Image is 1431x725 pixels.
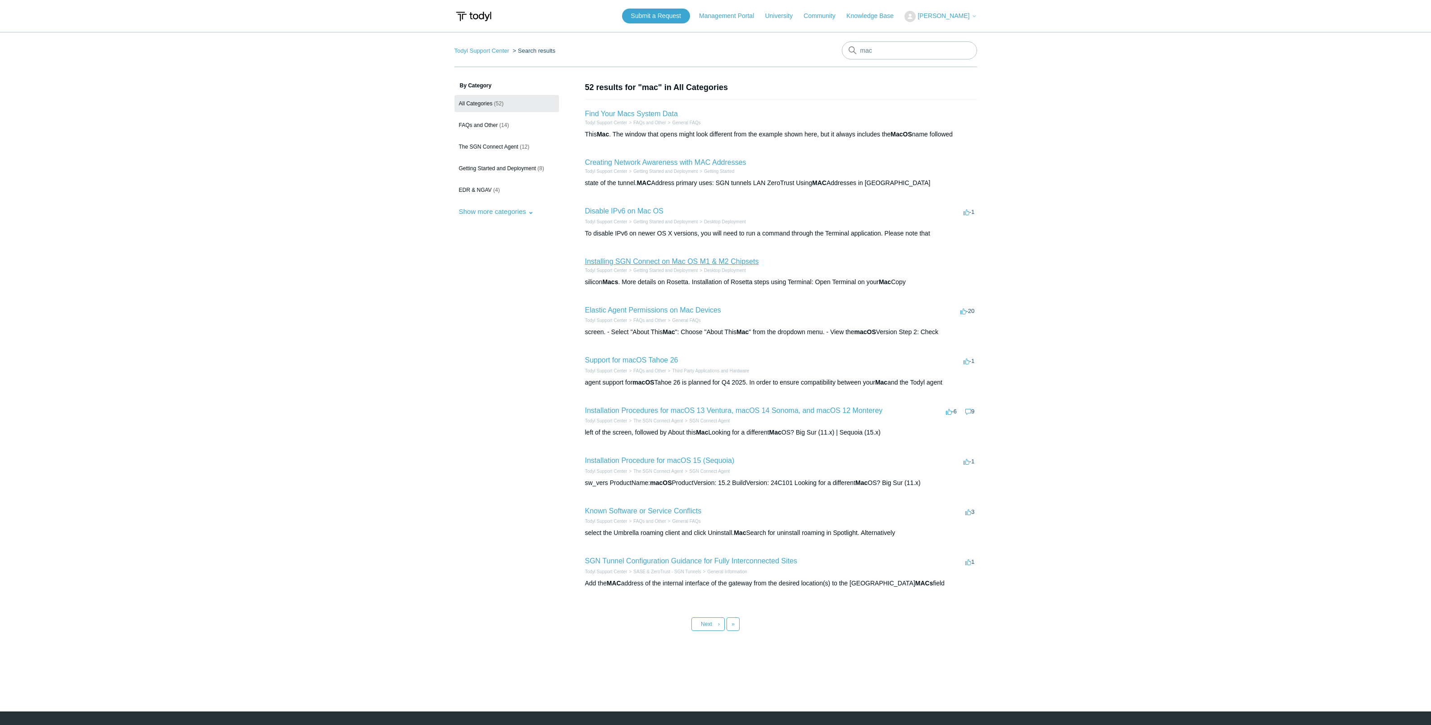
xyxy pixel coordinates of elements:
[459,100,493,107] span: All Categories
[585,318,627,323] a: Todyl Support Center
[585,569,627,574] a: Todyl Support Center
[904,11,977,22] button: [PERSON_NAME]
[666,518,701,525] li: General FAQs
[585,268,627,273] a: Todyl Support Center
[585,277,977,287] div: silicon . More details on Rosetta. Installation of Rosetta steps using Terminal: Open Terminal on...
[963,358,975,364] span: -1
[701,568,747,575] li: General Information
[627,568,701,575] li: SASE & ZeroTrust - SGN Tunnels
[454,8,493,25] img: Todyl Support Center Help Center home page
[633,169,698,174] a: Getting Started and Deployment
[585,507,702,515] a: Known Software or Service Conflicts
[707,569,747,574] a: General Information
[683,468,730,475] li: SGN Connect Agent
[459,165,536,172] span: Getting Started and Deployment
[459,144,518,150] span: The SGN Connect Agent
[812,179,827,186] em: MAC
[918,12,969,19] span: [PERSON_NAME]
[632,379,654,386] em: macOS
[493,187,500,193] span: (4)
[696,429,708,436] em: Mac
[633,268,698,273] a: Getting Started and Deployment
[718,621,720,627] span: ›
[585,469,627,474] a: Todyl Support Center
[585,468,627,475] li: Todyl Support Center
[666,317,701,324] li: General FAQs
[633,219,698,224] a: Getting Started and Deployment
[960,308,975,314] span: -20
[846,11,903,21] a: Knowledge Base
[585,417,627,424] li: Todyl Support Center
[585,258,759,265] a: Installing SGN Connect on Mac OS M1 & M2 Chipsets
[627,367,666,374] li: FAQs and Other
[585,518,627,525] li: Todyl Support Center
[500,122,509,128] span: (14)
[585,327,977,337] div: screen. - Select "About This ": Choose "About This " from the dropdown menu. - View the Version S...
[585,519,627,524] a: Todyl Support Center
[454,82,559,90] h3: By Category
[585,317,627,324] li: Todyl Support Center
[585,557,797,565] a: SGN Tunnel Configuration Guidance for Fully Interconnected Sites
[633,469,683,474] a: The SGN Connect Agent
[765,11,801,21] a: University
[890,131,912,138] em: MacOS
[459,187,492,193] span: EDR & NGAV
[627,518,666,525] li: FAQs and Other
[633,569,701,574] a: SASE & ZeroTrust - SGN Tunnels
[585,110,678,118] a: Find Your Macs System Data
[511,47,555,54] li: Search results
[537,165,544,172] span: (8)
[607,580,621,587] em: MAC
[585,267,627,274] li: Todyl Support Center
[689,418,730,423] a: SGN Connect Agent
[627,267,698,274] li: Getting Started and Deployment
[585,528,977,538] div: select the Umbrella roaming client and click Uninstall. Search for uninstall roaming in Spotlight...
[666,119,701,126] li: General FAQs
[585,579,977,588] div: Add the address of the internal interface of the gateway from the desired location(s) to the [GEO...
[965,408,974,415] span: 9
[698,218,746,225] li: Desktop Deployment
[585,119,627,126] li: Todyl Support Center
[585,178,977,188] div: state of the tunnel. Address primary uses: SGN tunnels LAN ZeroTrust Using Addresses in [GEOGRAPH...
[585,130,977,139] div: This . The window that opens might look different from the example shown here, but it always incl...
[731,621,735,627] span: »
[454,95,559,112] a: All Categories (52)
[454,160,559,177] a: Getting Started and Deployment (8)
[627,417,683,424] li: The SGN Connect Agent
[633,368,666,373] a: FAQs and Other
[627,218,698,225] li: Getting Started and Deployment
[965,508,974,515] span: 3
[691,617,725,631] a: Next
[454,181,559,199] a: EDR & NGAV (4)
[963,208,975,215] span: -1
[622,9,690,23] a: Submit a Request
[963,458,975,465] span: -1
[965,558,974,565] span: 1
[627,168,698,175] li: Getting Started and Deployment
[459,122,498,128] span: FAQs and Other
[602,278,618,285] em: Macs
[704,219,746,224] a: Desktop Deployment
[454,138,559,155] a: The SGN Connect Agent (12)
[585,229,977,238] div: To disable IPv6 on newer OS X versions, you will need to run a command through the Terminal appli...
[633,519,666,524] a: FAQs and Other
[597,131,609,138] em: Mac
[875,379,887,386] em: Mac
[672,368,749,373] a: Third Party Applications and Hardware
[804,11,845,21] a: Community
[769,429,781,436] em: Mac
[585,218,627,225] li: Todyl Support Center
[585,306,721,314] a: Elastic Agent Permissions on Mac Devices
[585,428,977,437] div: left of the screen, followed by About this Looking for a different OS? Big Sur (11.x) | Sequoia (...
[650,479,672,486] em: macOS
[701,621,712,627] span: Next
[672,519,700,524] a: General FAQs
[855,479,868,486] em: Mac
[585,356,678,364] a: Support for macOS Tahoe 26
[633,418,683,423] a: The SGN Connect Agent
[842,41,977,59] input: Search
[585,367,627,374] li: Todyl Support Center
[736,328,749,335] em: Mac
[698,267,746,274] li: Desktop Deployment
[633,318,666,323] a: FAQs and Other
